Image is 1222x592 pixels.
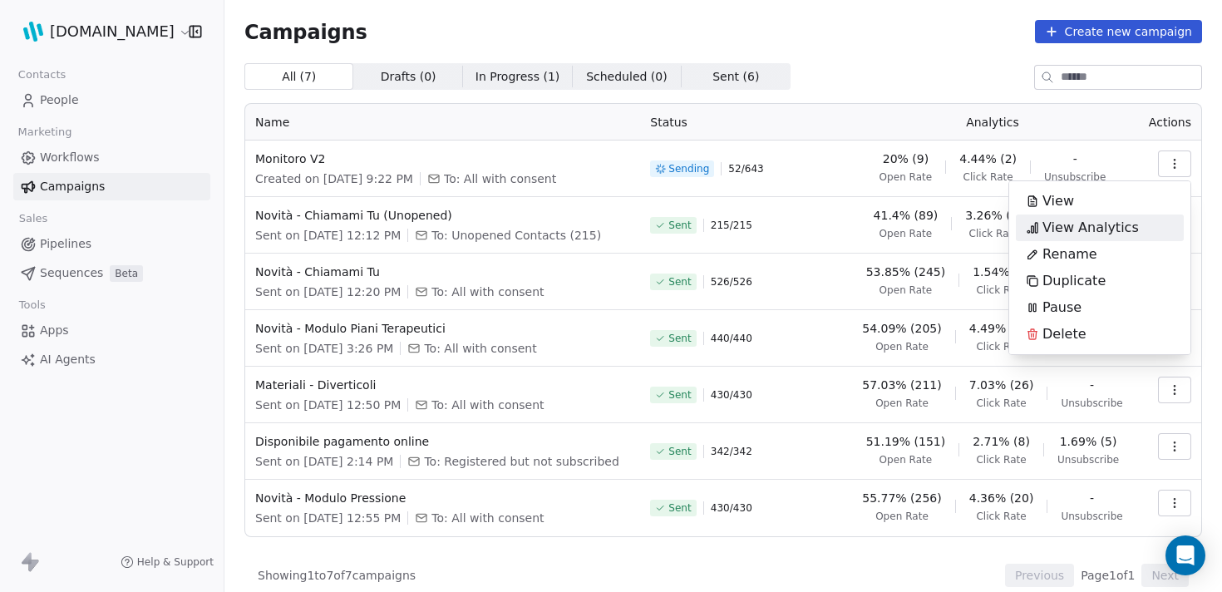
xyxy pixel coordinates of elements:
[1016,188,1184,348] div: Suggestions
[1042,218,1139,238] span: View Analytics
[1042,298,1082,318] span: Pause
[1042,324,1086,344] span: Delete
[1042,244,1097,264] span: Rename
[1042,191,1074,211] span: View
[1042,271,1106,291] span: Duplicate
